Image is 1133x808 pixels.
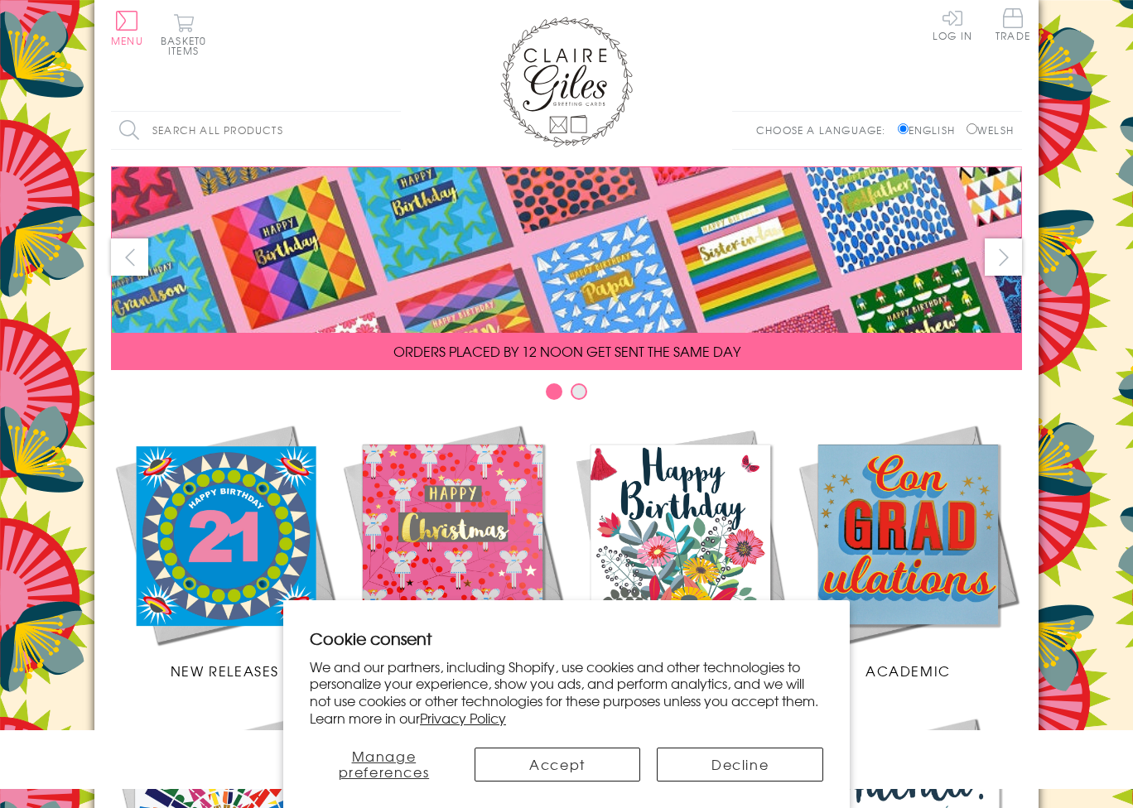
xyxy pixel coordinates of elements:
[967,123,1014,137] label: Welsh
[111,11,143,46] button: Menu
[756,123,894,137] p: Choose a language:
[898,123,909,134] input: English
[384,112,401,149] input: Search
[657,748,823,782] button: Decline
[985,238,1022,276] button: next
[475,748,641,782] button: Accept
[546,383,562,400] button: Carousel Page 1 (Current Slide)
[996,8,1030,44] a: Trade
[339,421,566,681] a: Christmas
[171,661,279,681] span: New Releases
[571,383,587,400] button: Carousel Page 2
[111,421,339,681] a: New Releases
[111,112,401,149] input: Search all products
[566,421,794,681] a: Birthdays
[794,421,1022,681] a: Academic
[168,33,206,58] span: 0 items
[898,123,963,137] label: English
[111,238,148,276] button: prev
[865,661,951,681] span: Academic
[161,13,206,55] button: Basket0 items
[310,658,823,727] p: We and our partners, including Shopify, use cookies and other technologies to personalize your ex...
[500,17,633,147] img: Claire Giles Greetings Cards
[111,382,1022,408] div: Carousel Pagination
[996,8,1030,41] span: Trade
[420,708,506,728] a: Privacy Policy
[310,627,823,650] h2: Cookie consent
[111,33,143,48] span: Menu
[393,341,740,361] span: ORDERS PLACED BY 12 NOON GET SENT THE SAME DAY
[933,8,972,41] a: Log In
[310,748,458,782] button: Manage preferences
[967,123,977,134] input: Welsh
[339,746,430,782] span: Manage preferences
